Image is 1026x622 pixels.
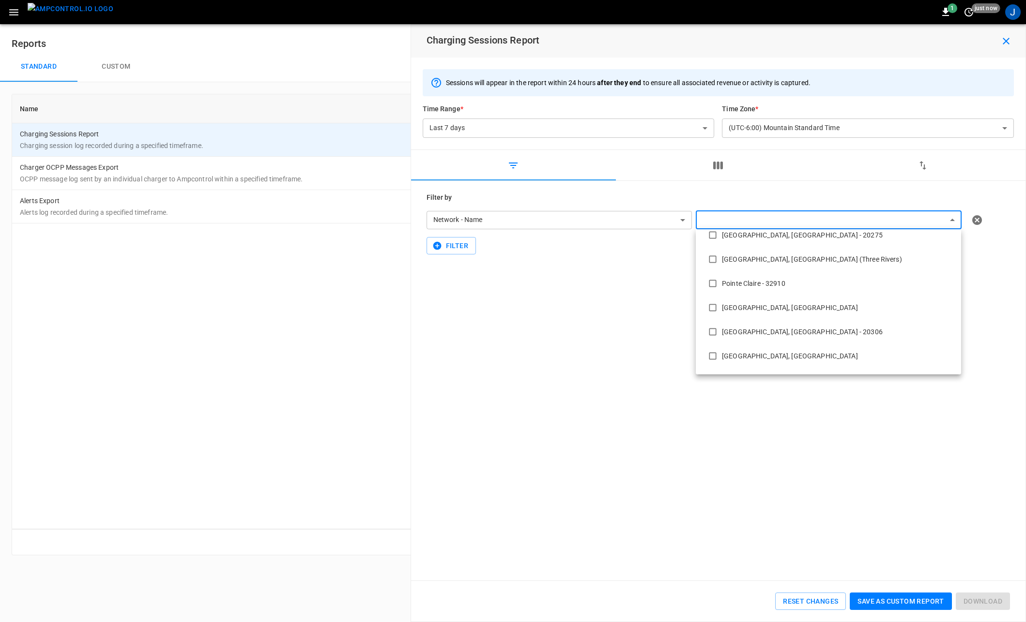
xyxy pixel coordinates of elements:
li: [GEOGRAPHIC_DATA], [GEOGRAPHIC_DATA] - 20306 [696,320,961,344]
li: [GEOGRAPHIC_DATA], [GEOGRAPHIC_DATA] [696,296,961,320]
li: [GEOGRAPHIC_DATA], [GEOGRAPHIC_DATA] [696,368,961,392]
li: [GEOGRAPHIC_DATA], [GEOGRAPHIC_DATA] [696,344,961,368]
li: [GEOGRAPHIC_DATA], [GEOGRAPHIC_DATA] (Three Rivers) [696,247,961,271]
li: [GEOGRAPHIC_DATA], [GEOGRAPHIC_DATA] - 20275 [696,223,961,247]
li: Pointe Claire - 32910 [696,271,961,296]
